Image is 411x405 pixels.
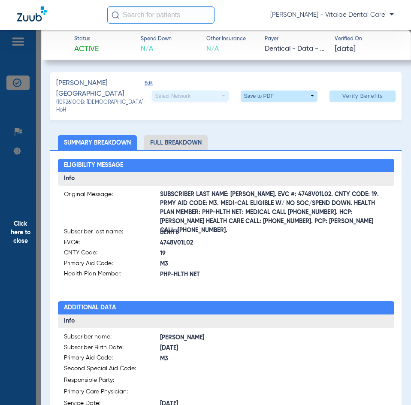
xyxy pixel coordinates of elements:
[64,190,160,217] span: Original Message:
[58,135,137,150] li: Summary Breakdown
[74,36,99,43] span: Status
[141,44,172,54] span: N/A
[58,159,394,172] h2: Eligibility Message
[160,249,226,258] span: 19
[64,259,160,270] span: Primary Aid Code:
[368,364,411,405] iframe: Chat Widget
[64,354,160,364] span: Primary Aid Code:
[241,91,317,102] button: Save to PDF
[64,269,160,280] span: Health Plan Member:
[144,135,208,150] li: Full Breakdown
[58,172,394,186] h3: Info
[58,301,394,315] h2: Additional Data
[329,91,396,102] button: Verify Benefits
[64,364,160,376] span: Second Special Aid Code:
[56,99,152,114] span: (10926) DOB: [DEMOGRAPHIC_DATA] - HoH
[112,11,119,19] img: Search Icon
[335,44,356,54] span: [DATE]
[160,344,226,353] span: [DATE]
[56,78,134,99] span: [PERSON_NAME][GEOGRAPHIC_DATA]
[64,238,160,249] span: EVC#:
[160,333,226,342] span: [PERSON_NAME]
[141,36,172,43] span: Spend Down
[160,208,388,217] span: SUBSCRIBER LAST NAME: [PERSON_NAME]. EVC #: 4748V01L02. CNTY CODE: 19. PRMY AID CODE: M3. MEDI-CA...
[160,354,226,363] span: M3
[64,387,160,399] span: Primary Care Physician:
[17,6,47,21] img: Zuub Logo
[270,11,394,19] span: [PERSON_NAME] - Vitalae Dental Care
[64,343,160,354] span: Subscriber Birth Date:
[335,36,397,43] span: Verified On
[64,248,160,259] span: CNTY Code:
[74,44,99,54] span: Active
[64,332,160,343] span: Subscriber name:
[160,260,226,269] span: M3
[58,314,394,328] h3: Info
[160,270,226,279] span: PHP-HLTH NET
[160,239,226,248] span: 4748V01L02
[206,36,246,43] span: Other Insurance
[64,376,160,387] span: Responsible Party:
[64,227,160,238] span: Subscriber last name:
[107,6,215,24] input: Search for patients
[160,228,226,237] span: BENITE
[342,93,383,100] span: Verify Benefits
[206,44,246,54] span: N/A
[145,80,152,99] span: Edit
[265,44,327,54] span: Dentical - Data - Bot
[265,36,327,43] span: Payer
